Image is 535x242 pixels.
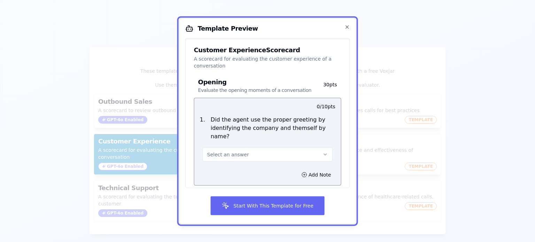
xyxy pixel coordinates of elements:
[317,103,335,110] p: 0 / 10 pts
[194,47,300,53] h3: Customer Experience Scorecard
[297,170,335,179] button: Add Note
[198,79,314,93] h3: Opening
[314,81,337,93] p: 30 pts
[185,24,350,32] h2: Template Preview
[197,115,208,140] p: 1 .
[207,151,249,158] span: Select an answer
[211,115,335,140] p: Did the agent use the proper greeting by identifying the company and themself by name?
[194,55,341,69] p: A scorecard for evaluating the customer experience of a conversation
[210,196,325,215] button: Start With This Template for Free
[198,86,311,93] p: Evaluate the opening moments of a conversation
